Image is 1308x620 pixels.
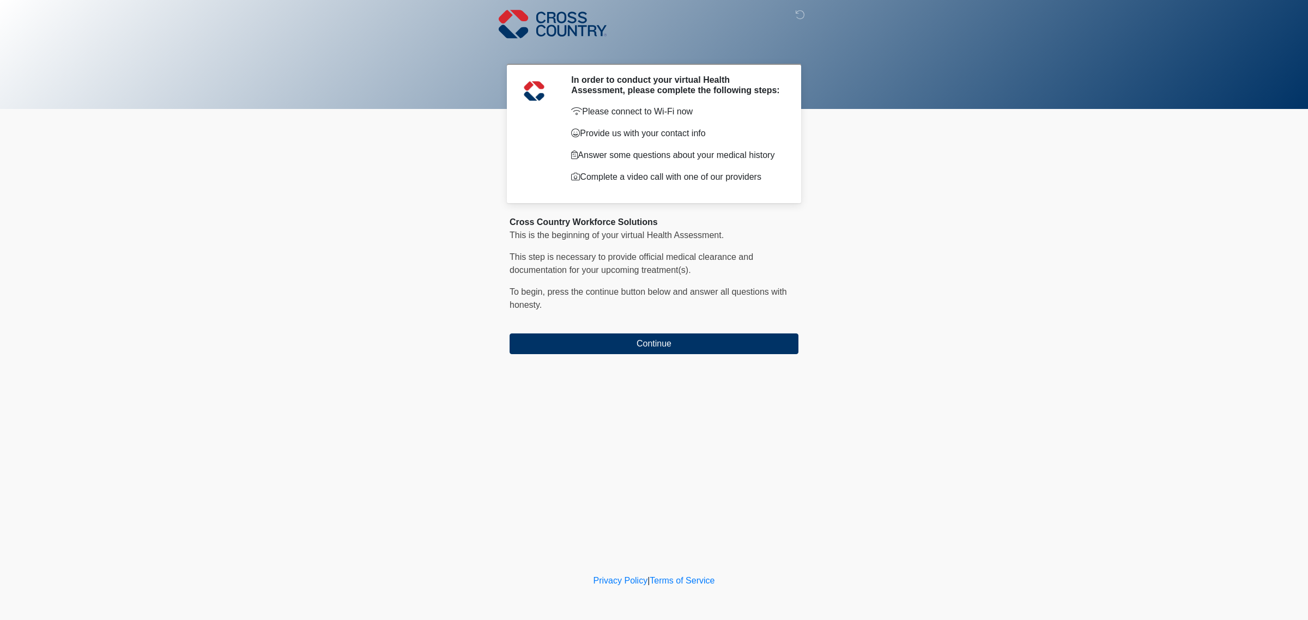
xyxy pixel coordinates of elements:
p: Answer some questions about your medical history [571,149,782,162]
h2: In order to conduct your virtual Health Assessment, please complete the following steps: [571,75,782,95]
h1: ‎ ‎ ‎ [501,39,807,59]
a: | [647,576,650,585]
a: Terms of Service [650,576,714,585]
img: Cross Country Logo [499,8,607,40]
button: Continue [510,333,798,354]
span: This is the beginning of your virtual Health Assessment. [510,230,724,240]
p: Please connect to Wi-Fi now [571,105,782,118]
p: Complete a video call with one of our providers [571,171,782,184]
img: Agent Avatar [518,75,550,107]
p: Provide us with your contact info [571,127,782,140]
span: To begin, ﻿﻿﻿﻿﻿﻿﻿﻿﻿﻿﻿﻿press the continue button below and answer all questions with honesty. [510,287,787,309]
div: Cross Country Workforce Solutions [510,216,798,229]
span: This step is necessary to provide official medical clearance and documentation for your upcoming ... [510,252,753,275]
a: Privacy Policy [594,576,648,585]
